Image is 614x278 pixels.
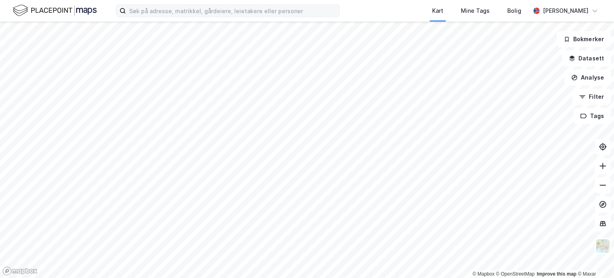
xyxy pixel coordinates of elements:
img: logo.f888ab2527a4732fd821a326f86c7f29.svg [13,4,97,18]
button: Analyse [564,70,611,86]
button: Datasett [562,50,611,66]
a: Mapbox homepage [2,266,38,276]
a: OpenStreetMap [496,271,535,277]
div: [PERSON_NAME] [543,6,588,16]
input: Søk på adresse, matrikkel, gårdeiere, leietakere eller personer [126,5,339,17]
a: Mapbox [472,271,494,277]
button: Tags [574,108,611,124]
button: Bokmerker [557,31,611,47]
div: Mine Tags [461,6,490,16]
button: Filter [572,89,611,105]
a: Improve this map [537,271,576,277]
div: Kontrollprogram for chat [574,240,614,278]
div: Bolig [507,6,521,16]
iframe: Chat Widget [574,240,614,278]
img: Z [595,238,610,254]
div: Kart [432,6,443,16]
